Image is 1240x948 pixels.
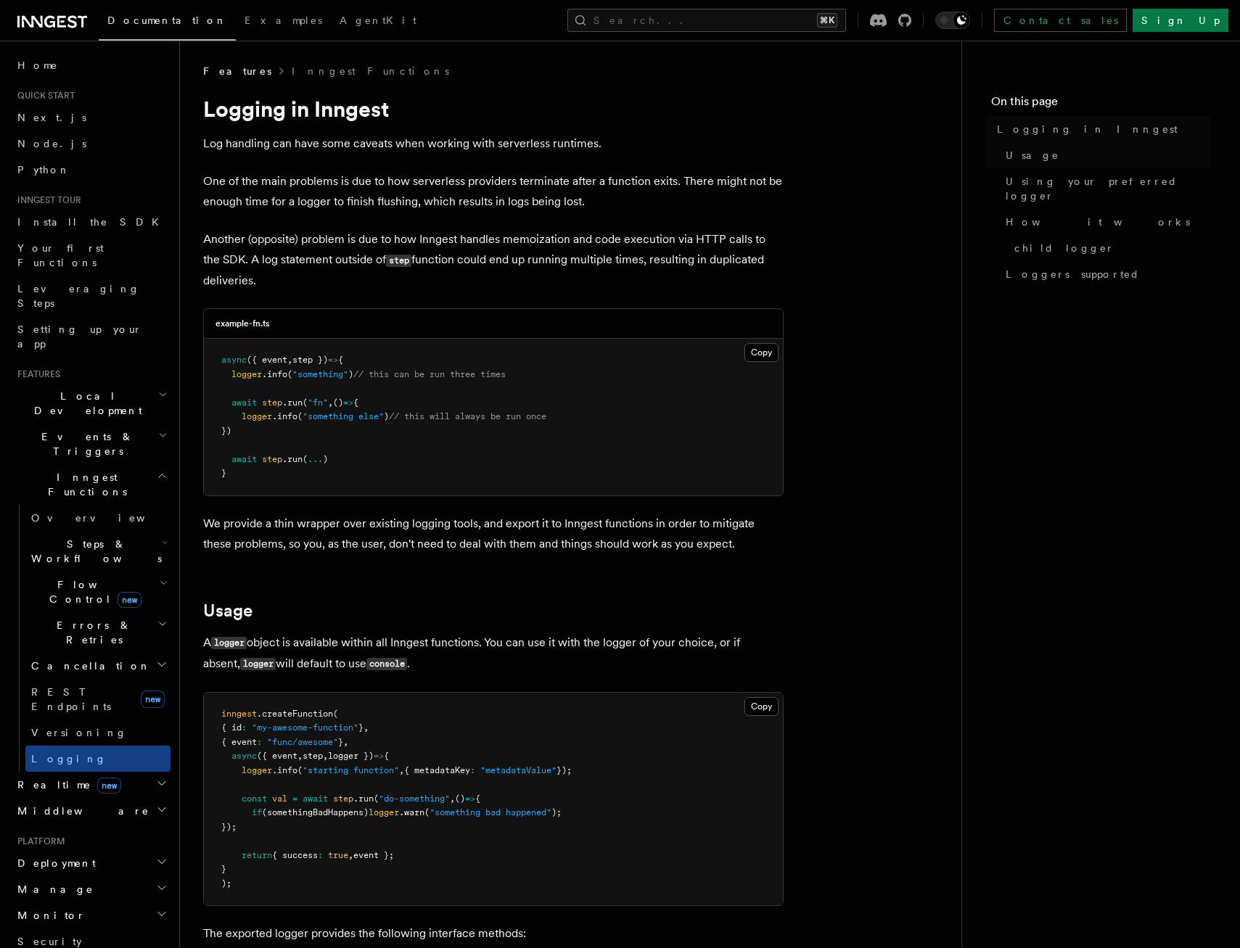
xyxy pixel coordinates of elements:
span: Home [17,58,58,73]
p: A object is available within all Inngest functions. You can use it with the logger of your choice... [203,632,784,675]
span: Usage [1006,148,1059,162]
span: .run [282,397,303,408]
a: Inngest Functions [292,64,449,78]
span: .createFunction [257,709,333,719]
span: Errors & Retries [25,618,157,647]
p: Log handling can have some caveats when working with serverless runtimes. [203,133,784,154]
a: REST Endpointsnew [25,679,171,720]
span: }); [557,765,572,775]
button: Realtimenew [12,772,171,798]
p: We provide a thin wrapper over existing logging tools, and export it to Inngest functions in orde... [203,514,784,554]
span: Examples [245,15,322,26]
span: REST Endpoints [31,686,111,712]
a: AgentKit [331,4,425,39]
span: step [262,397,282,408]
a: Overview [25,505,171,531]
span: } [338,737,343,747]
code: logger [211,637,247,649]
span: step [262,454,282,464]
a: Install the SDK [12,209,171,235]
a: Usage [203,601,252,621]
span: Monitor [12,908,86,923]
span: Versioning [31,727,127,738]
span: Python [17,164,70,176]
span: Install the SDK [17,216,168,228]
p: The exported logger provides the following interface methods: [203,923,784,944]
h1: Logging in Inngest [203,96,784,122]
h4: On this page [991,93,1211,116]
span: => [328,355,338,365]
span: Your first Functions [17,242,104,268]
span: , [323,751,328,761]
h3: example-fn.ts [215,318,270,329]
a: child logger [1009,235,1211,261]
button: Inngest Functions [12,464,171,505]
span: Security [17,936,82,947]
span: logger }) [328,751,374,761]
span: : [318,850,323,860]
span: } [221,468,226,478]
span: "starting function" [303,765,399,775]
span: ) [348,369,353,379]
span: const [242,794,267,804]
span: { [338,355,343,365]
span: }) [221,426,231,436]
span: .run [282,454,303,464]
a: Usage [1000,142,1211,168]
span: ) [384,411,389,421]
a: Contact sales [994,9,1127,32]
span: event }; [353,850,394,860]
span: } [358,722,364,733]
button: Flow Controlnew [25,572,171,612]
span: async [231,751,257,761]
p: Another (opposite) problem is due to how Inngest handles memoization and code execution via HTTP ... [203,229,784,291]
span: : [257,737,262,747]
span: { [475,794,480,804]
span: , [450,794,455,804]
span: val [272,794,287,804]
span: => [343,397,353,408]
span: { id [221,722,242,733]
span: await [231,454,257,464]
span: Flow Control [25,577,160,606]
span: : [242,722,247,733]
span: Realtime [12,778,121,792]
span: if [252,807,262,817]
span: "func/awesome" [267,737,338,747]
div: Inngest Functions [12,505,171,772]
span: Loggers supported [1006,267,1140,281]
button: Monitor [12,902,171,928]
button: Cancellation [25,653,171,679]
span: , [364,722,369,733]
a: Loggers supported [1000,261,1211,287]
span: // this can be run three times [353,369,506,379]
span: .info [272,411,297,421]
span: ); [551,807,562,817]
span: { [384,751,389,761]
span: , [348,850,353,860]
span: logger [242,411,272,421]
span: .info [262,369,287,379]
span: "something bad happened" [430,807,551,817]
span: Using your preferred logger [1006,174,1211,203]
span: => [374,751,384,761]
span: Features [203,64,271,78]
a: Documentation [99,4,236,41]
span: "do-something" [379,794,450,804]
span: "something" [292,369,348,379]
button: Errors & Retries [25,612,171,653]
kbd: ⌘K [817,13,837,28]
span: ) [323,454,328,464]
span: inngest [221,709,257,719]
span: await [303,794,328,804]
span: , [343,737,348,747]
a: Logging [25,746,171,772]
span: { event [221,737,257,747]
a: Setting up your app [12,316,171,357]
span: }); [221,822,237,832]
span: Platform [12,836,65,847]
span: Inngest tour [12,194,81,206]
span: ({ event [247,355,287,365]
span: Manage [12,882,94,897]
span: logger [242,765,272,775]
